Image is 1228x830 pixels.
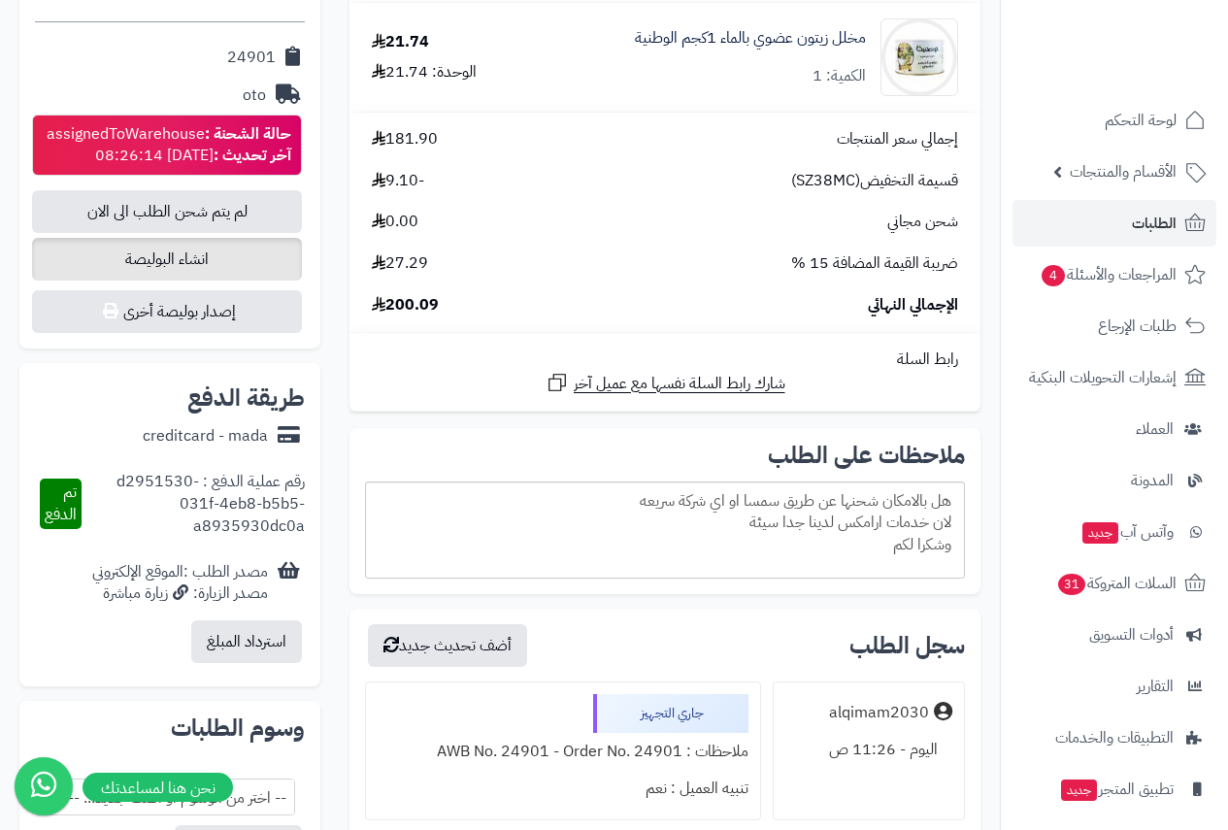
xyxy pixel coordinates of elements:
span: المراجعات والأسئلة [1040,261,1177,288]
a: السلات المتروكة31 [1012,560,1216,607]
strong: آخر تحديث : [214,144,291,167]
span: 4 [1042,265,1065,286]
span: قسيمة التخفيض(SZ38MC) [791,170,958,192]
button: إصدار بوليصة أخرى [32,290,302,333]
span: لوحة التحكم [1105,107,1177,134]
div: مصدر الطلب :الموقع الإلكتروني [92,561,268,606]
span: التقارير [1137,673,1174,700]
span: 200.09 [372,294,439,316]
a: العملاء [1012,406,1216,452]
div: oto [243,84,266,107]
div: 21.74 [372,31,429,53]
h2: ملاحظات على الطلب [365,444,965,467]
a: الطلبات [1012,200,1216,247]
span: أدوات التسويق [1089,621,1174,648]
span: جديد [1061,780,1097,801]
span: تطبيق المتجر [1059,776,1174,803]
h3: سجل الطلب [849,634,965,657]
div: جاري التجهيز [593,694,748,733]
div: alqimam2030 [829,702,929,724]
span: الطلبات [1132,210,1177,237]
span: الإجمالي النهائي [868,294,958,316]
div: رقم عملية الدفع : d2951530-031f-4eb8-b5b5-a8935930dc0a [82,471,305,538]
span: إشعارات التحويلات البنكية [1029,364,1177,391]
span: التطبيقات والخدمات [1055,724,1174,751]
div: اليوم - 11:26 ص [785,731,952,769]
a: التقارير [1012,663,1216,710]
span: السلات المتروكة [1056,570,1177,597]
a: تطبيق المتجرجديد [1012,766,1216,813]
button: استرداد المبلغ [191,620,302,663]
strong: حالة الشحنة : [205,122,291,146]
span: جديد [1082,522,1118,544]
h2: طريقة الدفع [187,386,305,410]
a: وآتس آبجديد [1012,509,1216,555]
div: هل بالامكان شحنها عن طريق سمسا او اي شركة سريعه لان خدمات ارامكس لدينا جدا سيئة وشكرا لكم [365,481,965,579]
span: -9.10 [372,170,424,192]
a: التطبيقات والخدمات [1012,714,1216,761]
span: الأقسام والمنتجات [1070,158,1177,185]
a: طلبات الإرجاع [1012,303,1216,349]
a: المراجعات والأسئلة4 [1012,251,1216,298]
a: أدوات التسويق [1012,612,1216,658]
a: إشعارات التحويلات البنكية [1012,354,1216,401]
span: طلبات الإرجاع [1098,313,1177,340]
span: 31 [1058,574,1085,595]
div: رابط السلة [357,349,973,371]
button: أضف تحديث جديد [368,624,527,667]
a: مخلل زيتون عضوي بالماء 1كجم الوطنية [635,27,866,50]
h2: وسوم الطلبات [35,716,305,740]
a: لوحة التحكم [1012,97,1216,144]
span: 27.29 [372,252,428,275]
span: ضريبة القيمة المضافة 15 % [791,252,958,275]
div: ملاحظات : AWB No. 24901 - Order No. 24901 [378,733,748,771]
span: شارك رابط السلة نفسها مع عميل آخر [574,373,785,395]
div: assignedToWarehouse [DATE] 08:26:14 [47,123,291,168]
div: الوحدة: 21.74 [372,61,477,83]
img: 1750696311-6281062541357-90x90.jpg [881,18,957,96]
a: المدونة [1012,457,1216,504]
span: إجمالي سعر المنتجات [837,128,958,150]
span: انشاء البوليصة [32,238,302,281]
span: العملاء [1136,415,1174,443]
span: وآتس آب [1080,518,1174,546]
div: مصدر الزيارة: زيارة مباشرة [92,582,268,605]
a: شارك رابط السلة نفسها مع عميل آخر [546,371,785,395]
span: لم يتم شحن الطلب الى الان [32,190,302,233]
span: المدونة [1131,467,1174,494]
span: 0.00 [372,211,418,233]
div: تنبيه العميل : نعم [378,770,748,808]
span: تم الدفع [45,481,77,526]
span: 181.90 [372,128,438,150]
div: 24901 [227,47,276,69]
div: creditcard - mada [143,425,268,448]
div: الكمية: 1 [813,65,866,87]
span: شحن مجاني [887,211,958,233]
